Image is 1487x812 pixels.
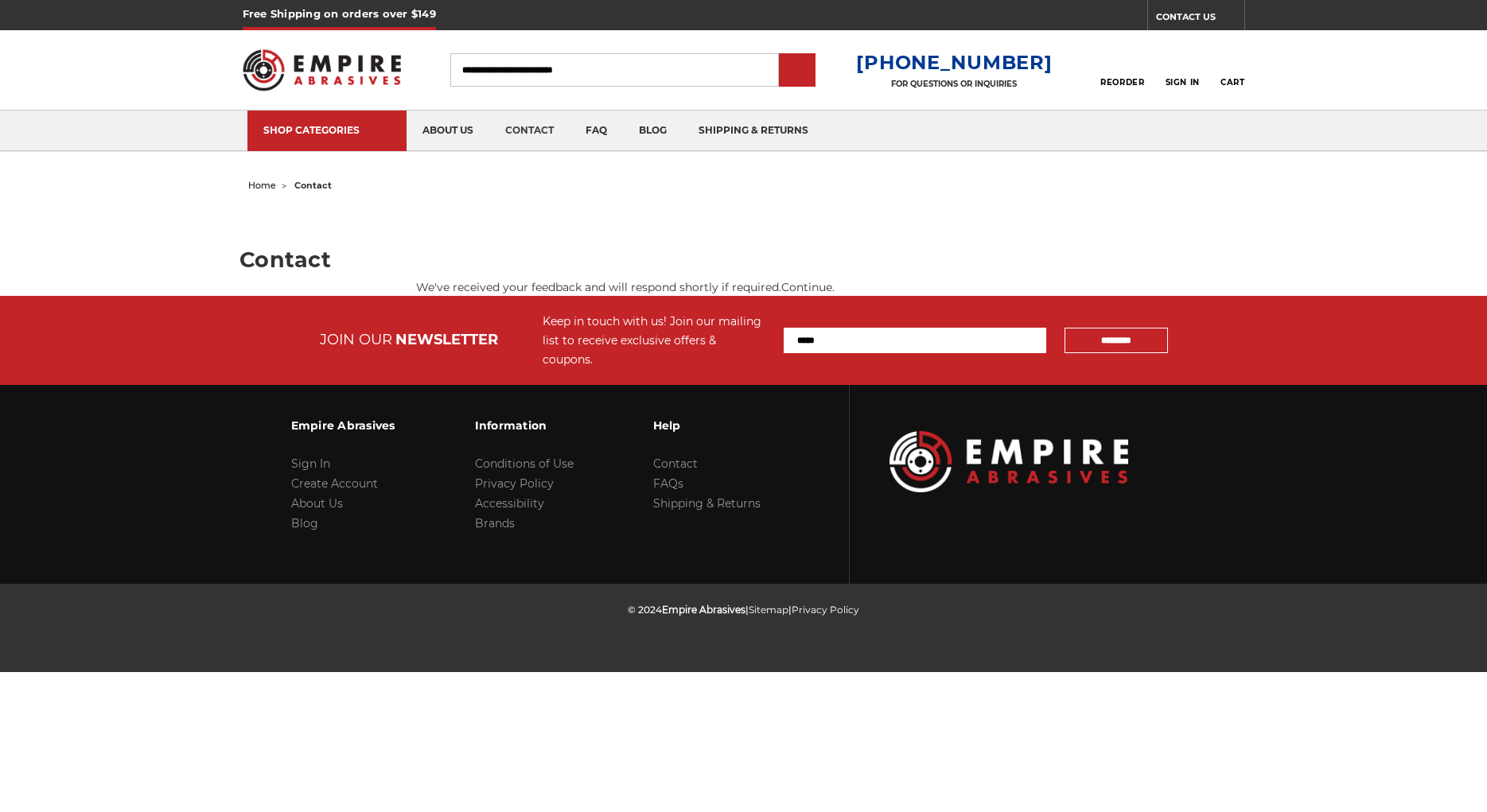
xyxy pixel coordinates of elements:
span: JOIN OUR [320,331,392,348]
span: Reorder [1100,77,1144,87]
a: CONTACT US [1156,8,1244,30]
a: Create Account [291,476,378,491]
a: Cart [1220,52,1244,87]
a: blog [623,111,683,151]
div: Keep in touch with us! Join our mailing list to receive exclusive offers & coupons. [543,312,768,369]
h3: Empire Abrasives [291,409,395,442]
img: Empire Abrasives Logo Image [889,431,1128,492]
a: Accessibility [475,496,544,511]
a: Shipping & Returns [653,496,761,511]
span: Empire Abrasives [662,604,745,616]
div: We've received your feedback and will respond shortly if required. . [416,279,1072,296]
input: Submit [781,55,813,87]
h3: Information [475,409,574,442]
a: Sign In [291,457,330,471]
a: About Us [291,496,343,511]
img: Empire Abrasives [243,39,402,101]
h3: Help [653,409,761,442]
a: faq [570,111,623,151]
span: contact [294,180,332,191]
a: FAQs [653,476,683,491]
span: Cart [1220,77,1244,87]
a: [PHONE_NUMBER] [856,51,1052,74]
h1: Contact [239,249,1248,270]
a: Continue [781,280,832,294]
a: Blog [291,516,318,530]
p: © 2024 | | [628,600,859,620]
p: FOR QUESTIONS OR INQUIRIES [856,79,1052,89]
a: Privacy Policy [792,604,859,616]
a: Reorder [1100,52,1144,87]
a: Contact [653,457,698,471]
a: shipping & returns [683,111,824,151]
a: Privacy Policy [475,476,554,491]
span: Sign In [1166,77,1200,87]
a: contact [489,111,570,151]
div: SHOP CATEGORIES [263,124,391,136]
a: Brands [475,516,515,530]
a: home [248,180,276,191]
a: Conditions of Use [475,457,574,471]
a: Sitemap [749,604,788,616]
span: NEWSLETTER [395,331,498,348]
a: about us [407,111,489,151]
